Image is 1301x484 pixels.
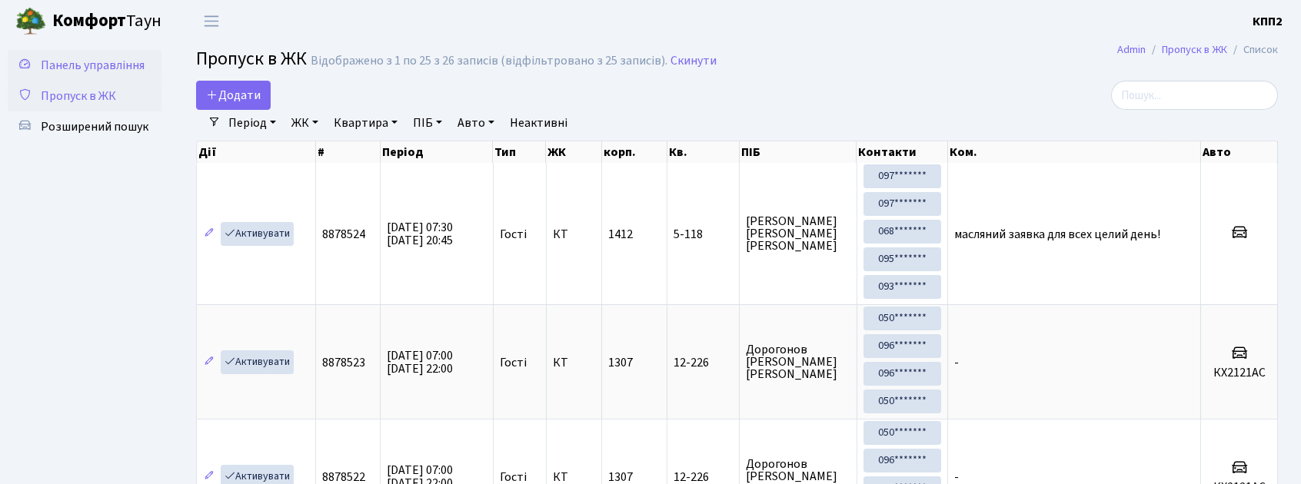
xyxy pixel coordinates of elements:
[387,219,453,249] span: [DATE] 07:30 [DATE] 20:45
[381,141,494,163] th: Період
[196,45,307,72] span: Пропуск в ЖК
[674,471,733,483] span: 12-226
[407,110,448,136] a: ПІБ
[41,57,145,74] span: Панель управління
[1162,41,1227,58] a: Пропуск в ЖК
[316,141,381,163] th: #
[222,110,282,136] a: Період
[1111,81,1278,110] input: Пошук...
[451,110,501,136] a: Авто
[500,471,527,483] span: Гості
[221,350,294,374] a: Активувати
[52,8,126,33] b: Комфорт
[504,110,574,136] a: Неактивні
[8,81,161,111] a: Пропуск в ЖК
[500,356,527,369] span: Гості
[311,54,667,68] div: Відображено з 1 по 25 з 26 записів (відфільтровано з 25 записів).
[674,356,733,369] span: 12-226
[328,110,404,136] a: Квартира
[954,354,959,371] span: -
[15,6,46,37] img: logo.png
[192,8,231,34] button: Переключити навігацію
[387,347,453,377] span: [DATE] 07:00 [DATE] 22:00
[8,50,161,81] a: Панель управління
[1117,41,1146,58] a: Admin
[322,226,365,243] span: 8878524
[667,141,740,163] th: Кв.
[1253,13,1283,30] b: КПП2
[1201,141,1278,163] th: Авто
[670,54,717,68] a: Скинути
[493,141,546,163] th: Тип
[197,141,316,163] th: Дії
[553,228,595,240] span: КТ
[8,111,161,142] a: Розширений пошук
[954,226,1160,243] span: масляний заявка для всех целий день!
[546,141,601,163] th: ЖК
[553,471,595,483] span: КТ
[41,118,148,135] span: Розширений пошук
[221,222,294,246] a: Активувати
[948,141,1201,163] th: Ком.
[285,110,324,136] a: ЖК
[1227,41,1278,58] li: Список
[206,87,261,104] span: Додати
[500,228,527,240] span: Гості
[196,81,271,110] a: Додати
[322,354,365,371] span: 8878523
[41,88,116,104] span: Пропуск в ЖК
[674,228,733,240] span: 5-118
[52,8,161,35] span: Таун
[1207,366,1271,380] h5: КХ2121АС
[746,215,850,252] span: [PERSON_NAME] [PERSON_NAME] [PERSON_NAME]
[608,354,633,371] span: 1307
[602,141,667,163] th: корп.
[740,141,857,163] th: ПІБ
[857,141,947,163] th: Контакти
[746,343,850,380] span: Дорогонов [PERSON_NAME] [PERSON_NAME]
[553,356,595,369] span: КТ
[1253,12,1283,31] a: КПП2
[1094,34,1301,66] nav: breadcrumb
[608,226,633,243] span: 1412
